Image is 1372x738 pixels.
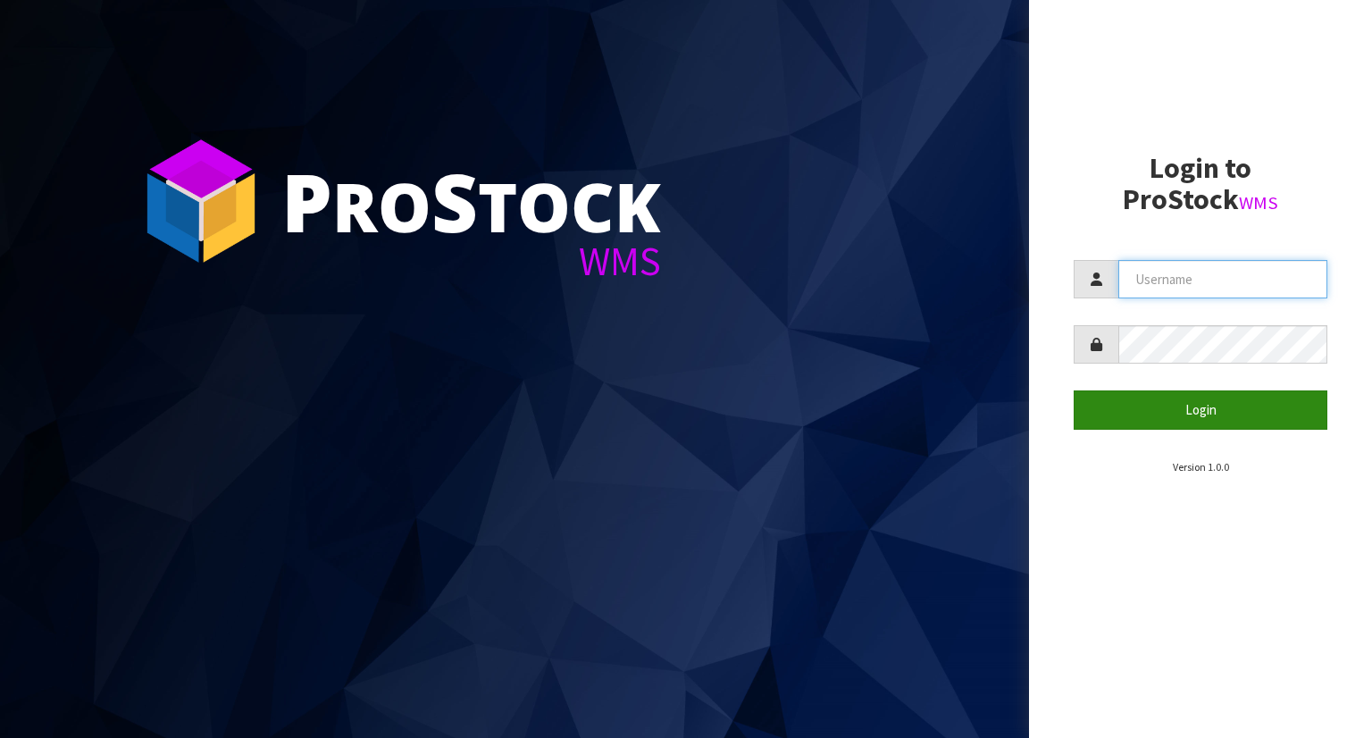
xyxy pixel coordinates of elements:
small: Version 1.0.0 [1173,460,1229,474]
button: Login [1074,390,1327,429]
small: WMS [1239,191,1278,214]
div: WMS [281,241,661,281]
img: ProStock Cube [134,134,268,268]
div: ro tock [281,161,661,241]
span: S [431,147,478,256]
span: P [281,147,332,256]
h2: Login to ProStock [1074,153,1327,215]
input: Username [1118,260,1327,298]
